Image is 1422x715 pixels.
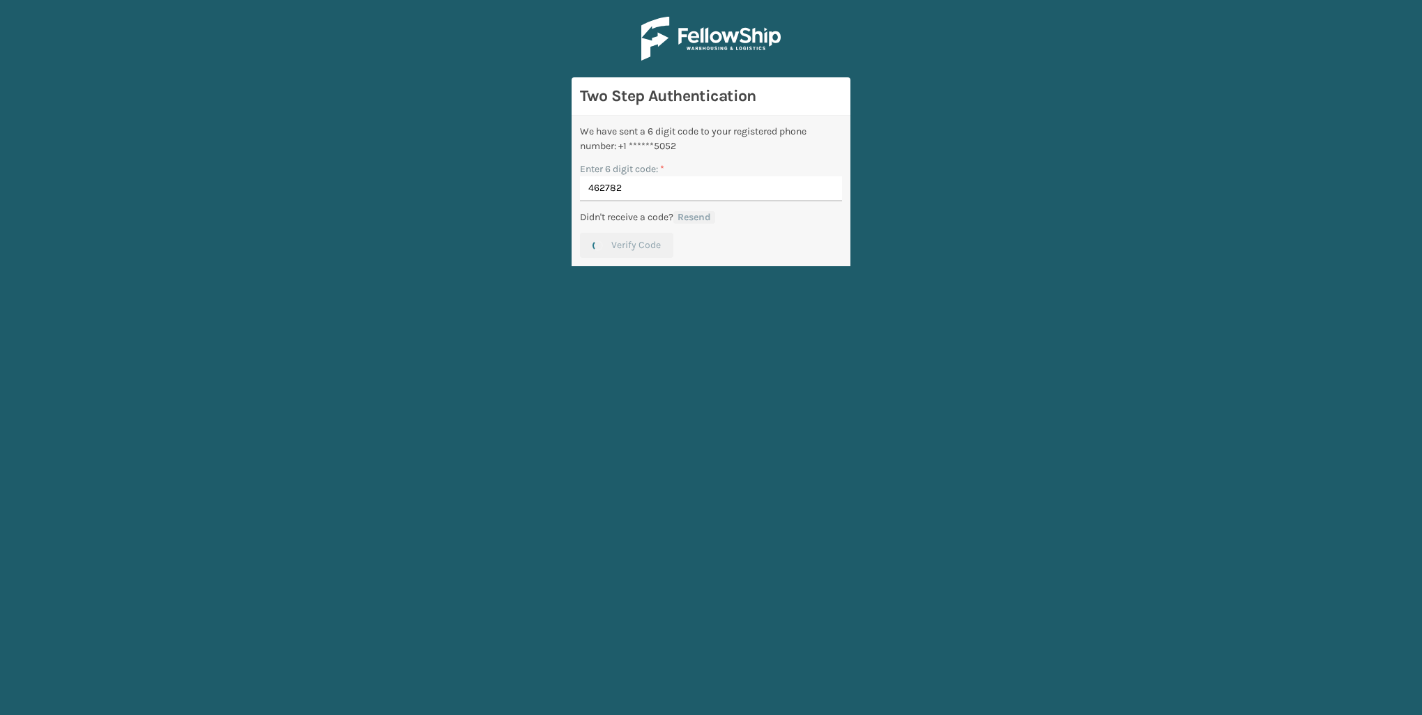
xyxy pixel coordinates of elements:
button: Resend [673,211,715,224]
label: Enter 6 digit code: [580,162,664,176]
h3: Two Step Authentication [580,86,842,107]
p: Didn't receive a code? [580,210,673,224]
img: Logo [641,17,781,61]
div: We have sent a 6 digit code to your registered phone number: +1 ******5052 [580,124,842,153]
button: Verify Code [580,233,673,258]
